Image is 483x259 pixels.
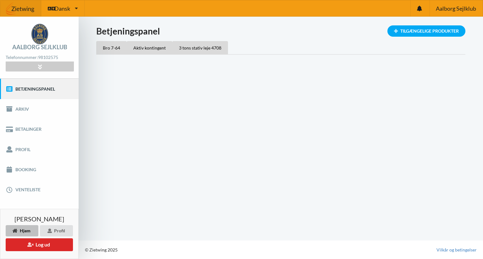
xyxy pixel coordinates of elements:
span: Aalborg Sejlklub [436,6,476,11]
div: Bro 7-64 [96,41,127,54]
div: Telefonnummer: [6,53,74,62]
span: Dansk [54,6,70,11]
img: logo [31,24,48,44]
div: Hjem [6,225,38,236]
button: Log ud [6,238,73,251]
span: [PERSON_NAME] [14,216,64,222]
div: Tilgængelige Produkter [387,25,465,37]
a: Vilkår og betingelser [436,247,477,253]
div: 3 tons stativ leje 4708 [172,41,228,54]
div: Profil [40,225,73,236]
h1: Betjeningspanel [96,25,465,37]
strong: 98102575 [38,55,58,60]
div: Aktiv kontingent [127,41,172,54]
div: Aalborg Sejlklub [12,44,67,50]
